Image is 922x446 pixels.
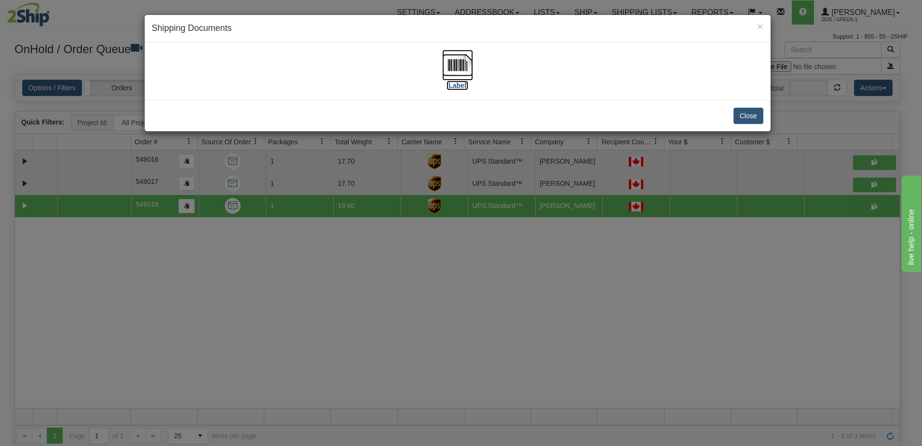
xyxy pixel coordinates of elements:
iframe: chat widget [900,174,921,272]
div: live help - online [7,6,89,17]
label: [Label] [447,81,469,90]
button: Close [733,108,763,124]
button: Close [757,21,763,31]
h4: Shipping Documents [152,22,763,35]
img: barcode.jpg [442,50,473,81]
a: [Label] [442,60,473,89]
span: × [757,21,763,32]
